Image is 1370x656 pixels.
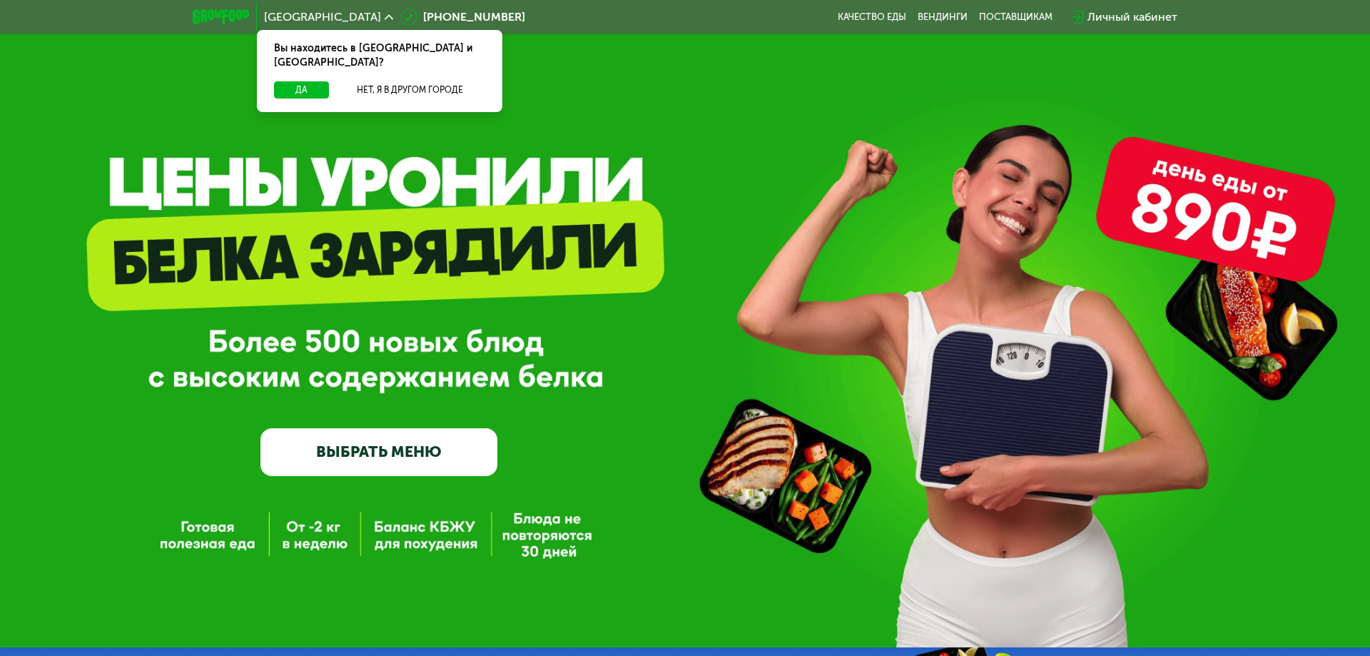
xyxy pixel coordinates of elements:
a: Качество еды [838,11,906,23]
span: [GEOGRAPHIC_DATA] [264,11,381,23]
div: поставщикам [979,11,1052,23]
button: Да [274,81,329,99]
div: Вы находитесь в [GEOGRAPHIC_DATA] и [GEOGRAPHIC_DATA]? [257,30,502,81]
a: Вендинги [918,11,968,23]
div: Личный кабинет [1087,9,1177,26]
button: Нет, я в другом городе [335,81,485,99]
a: ВЫБРАТЬ МЕНЮ [260,428,497,476]
a: [PHONE_NUMBER] [400,9,525,26]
